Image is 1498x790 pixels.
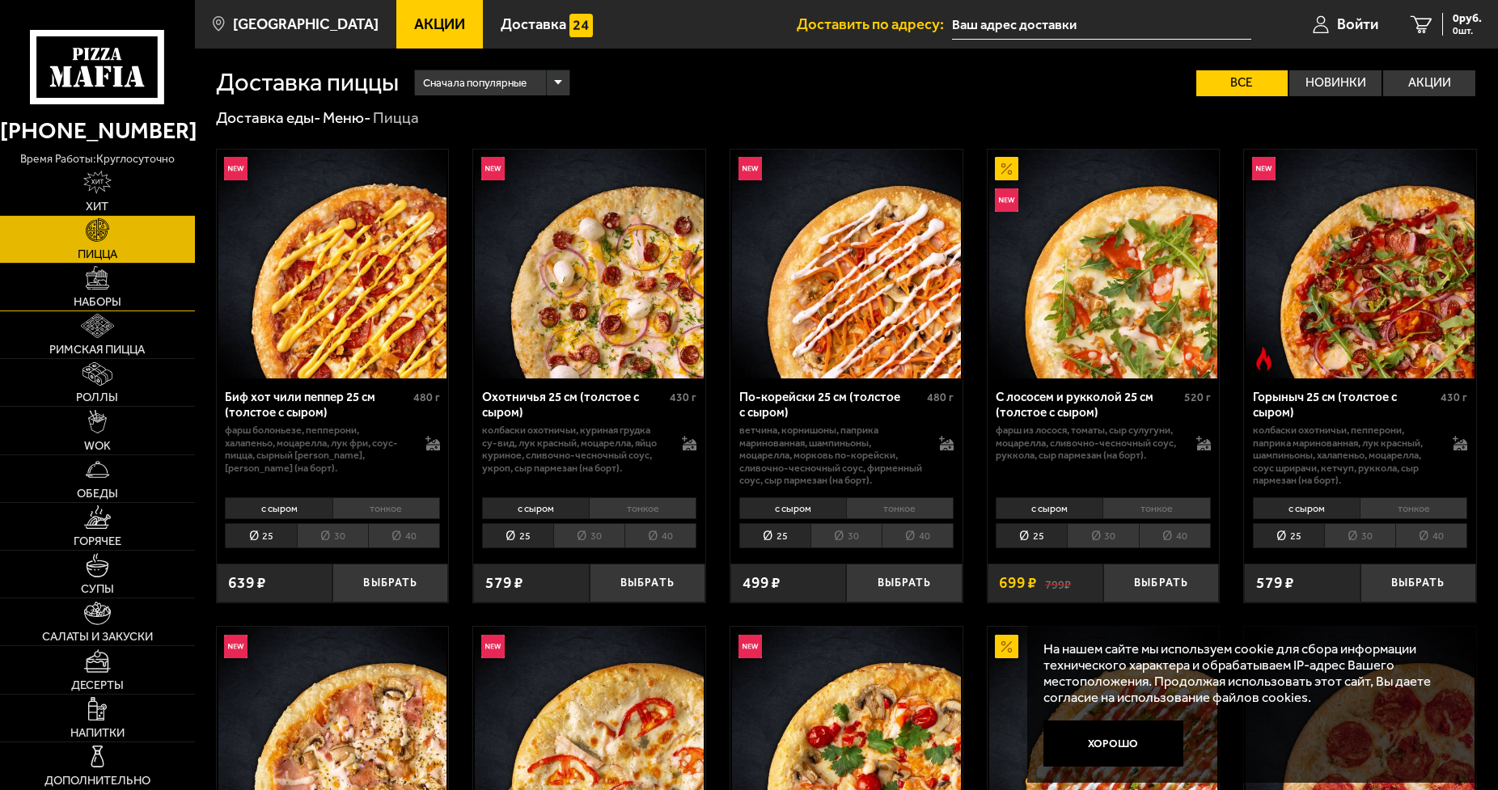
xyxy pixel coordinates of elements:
button: Выбрать [590,564,705,602]
li: 40 [1395,523,1467,547]
li: с сыром [739,497,846,519]
s: 799 ₽ [1045,575,1071,590]
img: Охотничья 25 см (толстое с сыром) [475,150,704,378]
input: Ваш адрес доставки [952,10,1251,40]
li: 25 [225,523,296,547]
span: [GEOGRAPHIC_DATA] [233,17,379,32]
li: 40 [368,523,440,547]
button: Выбрать [1360,564,1476,602]
li: 25 [1253,523,1324,547]
div: Охотничья 25 см (толстое с сыром) [482,390,666,420]
span: 579 ₽ [1256,575,1294,590]
span: Обеды [77,488,118,500]
span: 639 ₽ [228,575,266,590]
div: Биф хот чили пеппер 25 см (толстое с сыром) [225,390,408,420]
li: тонкое [332,497,440,519]
p: фарш болоньезе, пепперони, халапеньо, моцарелла, лук фри, соус-пицца, сырный [PERSON_NAME], [PERS... [225,424,409,474]
span: 0 руб. [1453,13,1482,24]
li: тонкое [1102,497,1210,519]
span: Наборы [74,296,121,308]
li: 40 [624,523,696,547]
p: На нашем сайте мы используем cookie для сбора информации технического характера и обрабатываем IP... [1043,640,1452,705]
img: Новинка [738,157,762,180]
span: Доставить по адресу: [797,17,952,32]
span: Войти [1337,17,1378,32]
span: Десерты [71,679,124,691]
label: Акции [1383,70,1475,95]
img: 15daf4d41897b9f0e9f617042186c801.svg [569,14,593,37]
div: Горыныч 25 см (толстое с сыром) [1253,390,1437,420]
span: 430 г [670,391,696,404]
a: АкционныйНовинкаС лососем и рукколой 25 см (толстое с сыром) [988,150,1220,378]
img: Акционный [995,157,1018,180]
li: с сыром [996,497,1102,519]
p: колбаски охотничьи, куриная грудка су-вид, лук красный, моцарелла, яйцо куриное, сливочно-чесночн... [482,424,666,474]
span: 480 г [927,391,954,404]
span: 0 шт. [1453,26,1482,36]
img: Новинка [995,188,1018,212]
img: Новинка [224,157,248,180]
a: НовинкаБиф хот чили пеппер 25 см (толстое с сыром) [217,150,449,378]
span: 579 ₽ [485,575,523,590]
button: Выбрать [332,564,448,602]
img: Новинка [224,635,248,658]
span: Горячее [74,535,121,547]
li: 30 [1324,523,1395,547]
span: Напитки [70,727,125,739]
h1: Доставка пиццы [216,70,399,95]
p: колбаски Охотничьи, пепперони, паприка маринованная, лук красный, шампиньоны, халапеньо, моцарелл... [1253,424,1437,486]
span: Салаты и закуски [42,631,153,643]
a: Доставка еды- [216,108,320,127]
p: ветчина, корнишоны, паприка маринованная, шампиньоны, моцарелла, морковь по-корейски, сливочно-че... [739,424,924,486]
div: Пицца [373,108,419,128]
span: 430 г [1441,391,1467,404]
a: НовинкаОстрое блюдоГорыныч 25 см (толстое с сыром) [1244,150,1476,378]
p: фарш из лосося, томаты, сыр сулугуни, моцарелла, сливочно-чесночный соус, руккола, сыр пармезан (... [996,424,1180,461]
span: Пицца [78,248,117,260]
img: По-корейски 25 см (толстое с сыром) [732,150,961,378]
span: Римская пицца [49,344,145,356]
span: 499 ₽ [743,575,781,590]
a: Меню- [323,108,370,127]
span: Хит [86,201,108,213]
li: 40 [1139,523,1211,547]
img: С лососем и рукколой 25 см (толстое с сыром) [989,150,1218,378]
img: Новинка [738,635,762,658]
li: 25 [996,523,1067,547]
a: НовинкаОхотничья 25 см (толстое с сыром) [473,150,705,378]
label: Новинки [1289,70,1382,95]
li: с сыром [482,497,589,519]
img: Новинка [481,635,505,658]
label: Все [1196,70,1289,95]
span: 699 ₽ [999,575,1037,590]
button: Выбрать [1103,564,1219,602]
li: 30 [810,523,882,547]
li: 40 [882,523,954,547]
li: 25 [482,523,553,547]
span: Дополнительно [44,775,150,787]
button: Хорошо [1043,720,1184,767]
img: Острое блюдо [1252,347,1276,370]
div: По-корейски 25 см (толстое с сыром) [739,390,923,420]
span: Доставка [501,17,566,32]
span: Акции [414,17,465,32]
li: 30 [297,523,368,547]
img: Горыныч 25 см (толстое с сыром) [1246,150,1475,378]
span: Роллы [76,391,118,403]
a: НовинкаПо-корейски 25 см (толстое с сыром) [730,150,963,378]
li: с сыром [225,497,332,519]
li: 25 [739,523,810,547]
img: Акционный [995,635,1018,658]
li: 30 [1067,523,1138,547]
img: Новинка [481,157,505,180]
span: Супы [81,583,114,595]
span: 520 г [1184,391,1211,404]
li: 30 [553,523,624,547]
img: Биф хот чили пеппер 25 см (толстое с сыром) [218,150,447,378]
img: Новинка [1252,157,1276,180]
li: тонкое [589,497,696,519]
span: WOK [84,440,111,452]
button: Выбрать [846,564,962,602]
div: С лососем и рукколой 25 см (толстое с сыром) [996,390,1179,420]
span: Сначала популярные [423,68,527,98]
